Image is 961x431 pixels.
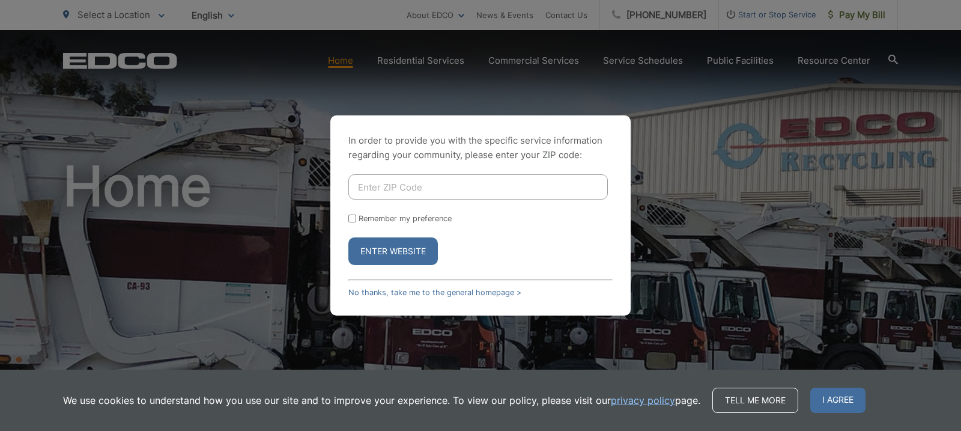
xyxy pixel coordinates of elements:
[63,393,700,408] p: We use cookies to understand how you use our site and to improve your experience. To view our pol...
[712,388,798,413] a: Tell me more
[810,388,866,413] span: I agree
[348,174,608,200] input: Enter ZIP Code
[348,288,521,297] a: No thanks, take me to the general homepage >
[348,133,613,162] p: In order to provide you with the specific service information regarding your community, please en...
[611,393,675,408] a: privacy policy
[348,237,438,265] button: Enter Website
[359,214,452,223] label: Remember my preference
